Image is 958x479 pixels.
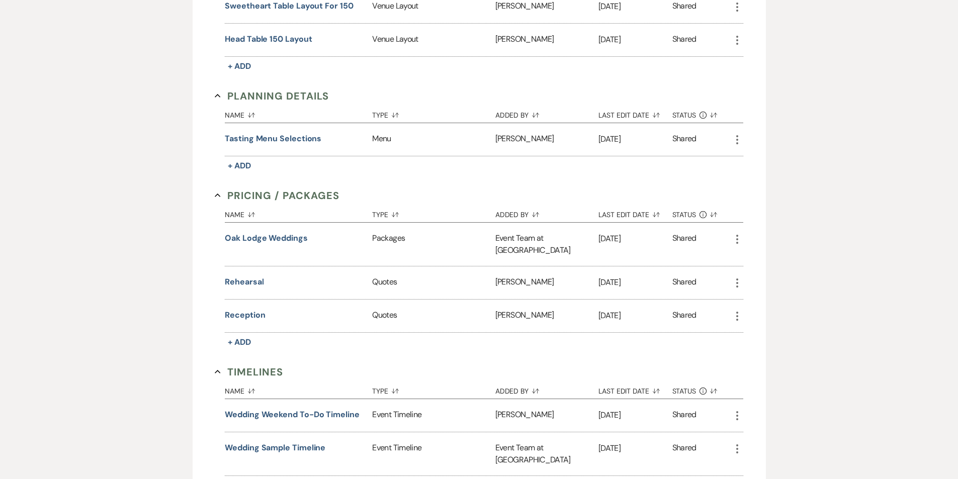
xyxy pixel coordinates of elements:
[672,442,696,466] div: Shared
[672,309,696,323] div: Shared
[225,442,325,454] button: Wedding Sample Timeline
[225,276,264,288] button: rehearsal
[672,409,696,422] div: Shared
[672,379,731,399] button: Status
[225,33,312,45] button: Head table 150 layout
[225,104,372,123] button: Name
[495,123,598,156] div: [PERSON_NAME]
[495,379,598,399] button: Added By
[672,112,696,119] span: Status
[225,159,254,173] button: + Add
[228,160,251,171] span: + Add
[495,203,598,222] button: Added By
[225,203,372,222] button: Name
[598,104,672,123] button: Last Edit Date
[372,266,495,299] div: Quotes
[225,59,254,73] button: + Add
[225,232,308,244] button: Oak Lodge Weddings
[228,61,251,71] span: + Add
[372,123,495,156] div: Menu
[225,133,321,145] button: Tasting menu selections
[215,188,339,203] button: Pricing / Packages
[225,409,360,421] button: Wedding Weekend To-Do Timeline
[495,104,598,123] button: Added By
[225,309,265,321] button: reception
[372,203,495,222] button: Type
[672,104,731,123] button: Status
[598,309,672,322] p: [DATE]
[495,266,598,299] div: [PERSON_NAME]
[495,223,598,266] div: Event Team at [GEOGRAPHIC_DATA]
[225,335,254,349] button: + Add
[372,379,495,399] button: Type
[598,33,672,46] p: [DATE]
[225,379,372,399] button: Name
[598,276,672,289] p: [DATE]
[672,33,696,47] div: Shared
[495,24,598,56] div: [PERSON_NAME]
[495,399,598,432] div: [PERSON_NAME]
[672,276,696,290] div: Shared
[672,211,696,218] span: Status
[672,388,696,395] span: Status
[372,399,495,432] div: Event Timeline
[598,409,672,422] p: [DATE]
[215,88,329,104] button: Planning Details
[372,300,495,332] div: Quotes
[495,432,598,475] div: Event Team at [GEOGRAPHIC_DATA]
[372,104,495,123] button: Type
[672,232,696,256] div: Shared
[672,133,696,146] div: Shared
[372,432,495,475] div: Event Timeline
[598,203,672,222] button: Last Edit Date
[495,300,598,332] div: [PERSON_NAME]
[598,442,672,455] p: [DATE]
[672,203,731,222] button: Status
[598,133,672,146] p: [DATE]
[228,337,251,347] span: + Add
[215,364,283,379] button: Timelines
[598,379,672,399] button: Last Edit Date
[598,232,672,245] p: [DATE]
[372,24,495,56] div: Venue Layout
[372,223,495,266] div: Packages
